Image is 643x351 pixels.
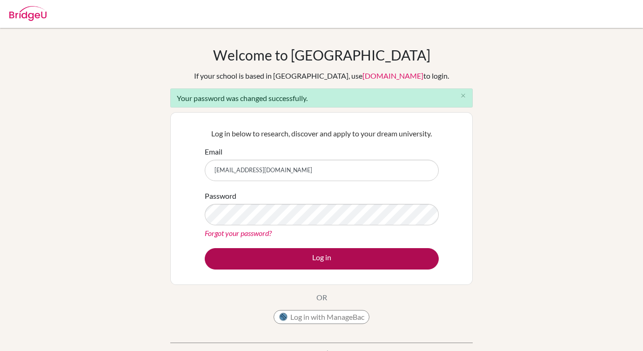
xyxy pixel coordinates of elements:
[274,310,369,324] button: Log in with ManageBac
[205,146,222,157] label: Email
[213,47,430,63] h1: Welcome to [GEOGRAPHIC_DATA]
[170,88,473,108] div: Your password was changed successfully.
[9,6,47,21] img: Bridge-U
[205,190,236,202] label: Password
[362,71,423,80] a: [DOMAIN_NAME]
[460,92,467,99] i: close
[454,89,472,103] button: Close
[194,70,449,81] div: If your school is based in [GEOGRAPHIC_DATA], use to login.
[205,128,439,139] p: Log in below to research, discover and apply to your dream university.
[205,248,439,270] button: Log in
[316,292,327,303] p: OR
[205,229,272,237] a: Forgot your password?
